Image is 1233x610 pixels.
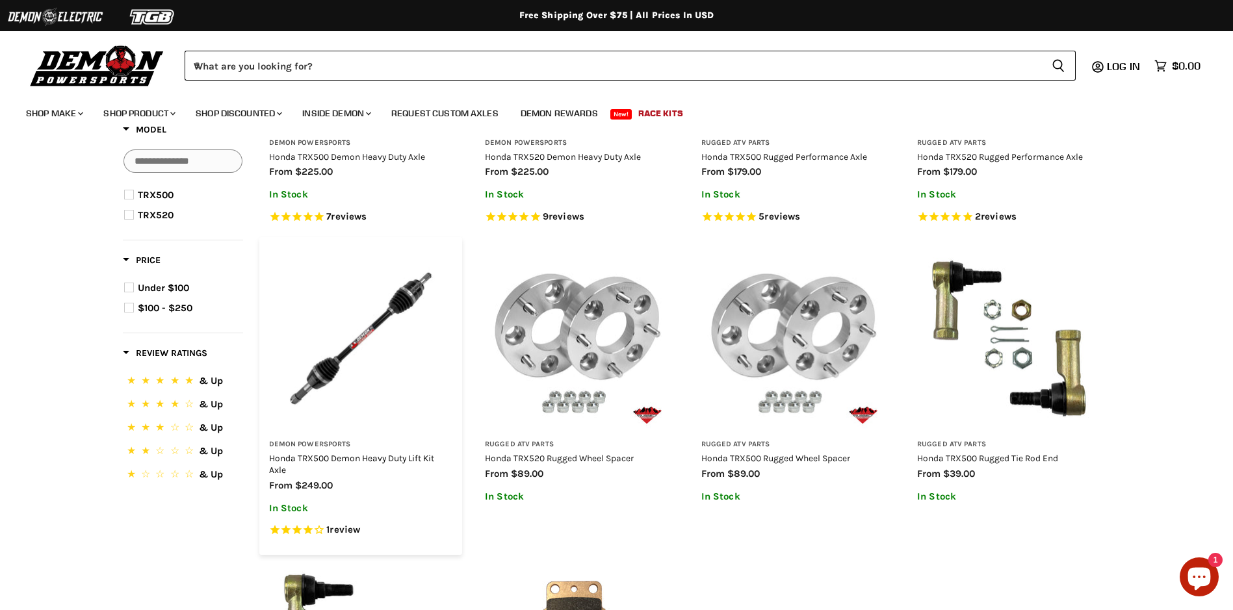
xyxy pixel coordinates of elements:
[485,453,634,463] a: Honda TRX520 Rugged Wheel Spacer
[543,210,584,222] span: 9 reviews
[485,468,508,479] span: from
[199,445,223,457] span: & Up
[485,151,641,162] a: Honda TRX520 Demon Heavy Duty Axle
[185,51,1076,81] form: Product
[701,189,885,200] p: In Stock
[759,210,800,222] span: 5 reviews
[485,491,669,502] p: In Stock
[269,247,453,431] img: Honda TRX500 Demon Heavy Duty Lift Kit Axle
[917,210,1101,224] span: Rated 5.0 out of 5 stars 2 reviews
[269,151,425,162] a: Honda TRX500 Demon Heavy Duty Axle
[269,453,434,475] a: Honda TRX500 Demon Heavy Duty Lift Kit Axle
[269,166,292,177] span: from
[701,440,885,450] h3: Rugged ATV Parts
[1101,60,1148,72] a: Log in
[975,210,1017,222] span: 2 reviews
[199,422,223,433] span: & Up
[701,491,885,502] p: In Stock
[123,123,166,140] button: Filter by Model
[511,468,543,479] span: $89.00
[16,95,1197,127] ul: Main menu
[199,398,223,410] span: & Up
[943,166,977,177] span: $179.00
[331,210,367,222] span: reviews
[269,440,453,450] h3: Demon Powersports
[1172,60,1201,72] span: $0.00
[917,491,1101,502] p: In Stock
[123,254,161,270] button: Filter by Price
[326,210,367,222] span: 7 reviews
[94,100,183,127] a: Shop Product
[549,210,584,222] span: reviews
[727,166,761,177] span: $179.00
[1176,557,1223,600] inbox-online-store-chat: Shopify online store chat
[6,5,104,29] img: Demon Electric Logo 2
[701,247,885,431] img: Honda TRX500 Rugged Wheel Spacer
[701,453,850,463] a: Honda TRX500 Rugged Wheel Spacer
[269,503,453,514] p: In Stock
[123,348,207,359] span: Review Ratings
[1041,51,1076,81] button: Search
[269,210,453,224] span: Rated 5.0 out of 5 stars 7 reviews
[917,453,1058,463] a: Honda TRX500 Rugged Tie Rod End
[123,255,161,266] span: Price
[917,138,1101,148] h3: Rugged ATV Parts
[123,124,166,135] span: Model
[269,189,453,200] p: In Stock
[917,440,1101,450] h3: Rugged ATV Parts
[917,189,1101,200] p: In Stock
[382,100,508,127] a: Request Custom Axles
[138,209,174,221] span: TRX520
[138,302,192,314] span: $100 - $250
[199,468,223,480] span: & Up
[485,138,669,148] h3: Demon Powersports
[917,247,1101,431] img: Honda TRX500 Rugged Tie Rod End
[917,166,941,177] span: from
[485,440,669,450] h3: Rugged ATV Parts
[485,247,669,431] img: Honda TRX520 Rugged Wheel Spacer
[124,443,242,462] button: 2 Stars.
[1148,57,1207,75] a: $0.00
[629,100,693,127] a: Race Kits
[269,479,292,491] span: from
[124,396,242,415] button: 4 Stars.
[943,468,975,479] span: $39.00
[26,42,168,88] img: Demon Powersports
[104,5,201,29] img: TGB Logo 2
[185,51,1041,81] input: When autocomplete results are available use up and down arrows to review and enter to select
[138,282,189,294] span: Under $100
[326,524,360,535] span: 1 reviews
[292,100,379,127] a: Inside Demon
[485,166,508,177] span: from
[701,210,885,224] span: Rated 5.0 out of 5 stars 5 reviews
[701,468,725,479] span: from
[610,109,632,120] span: New!
[330,524,360,535] span: review
[199,375,223,387] span: & Up
[764,210,800,222] span: reviews
[485,210,669,224] span: Rated 4.8 out of 5 stars 9 reviews
[981,210,1017,222] span: reviews
[485,189,669,200] p: In Stock
[701,166,725,177] span: from
[917,151,1083,162] a: Honda TRX520 Rugged Performance Axle
[124,466,242,485] button: 1 Star.
[124,420,242,438] button: 3 Stars.
[123,149,242,173] input: Search Options
[1107,60,1140,73] span: Log in
[917,468,941,479] span: from
[701,138,885,148] h3: Rugged ATV Parts
[124,373,242,392] button: 5 Stars.
[16,100,91,127] a: Shop Make
[295,166,333,177] span: $225.00
[295,479,333,491] span: $249.00
[701,151,867,162] a: Honda TRX500 Rugged Performance Axle
[269,138,453,148] h3: Demon Powersports
[727,468,760,479] span: $89.00
[186,100,290,127] a: Shop Discounted
[269,524,453,537] span: Rated 4.0 out of 5 stars 1 reviews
